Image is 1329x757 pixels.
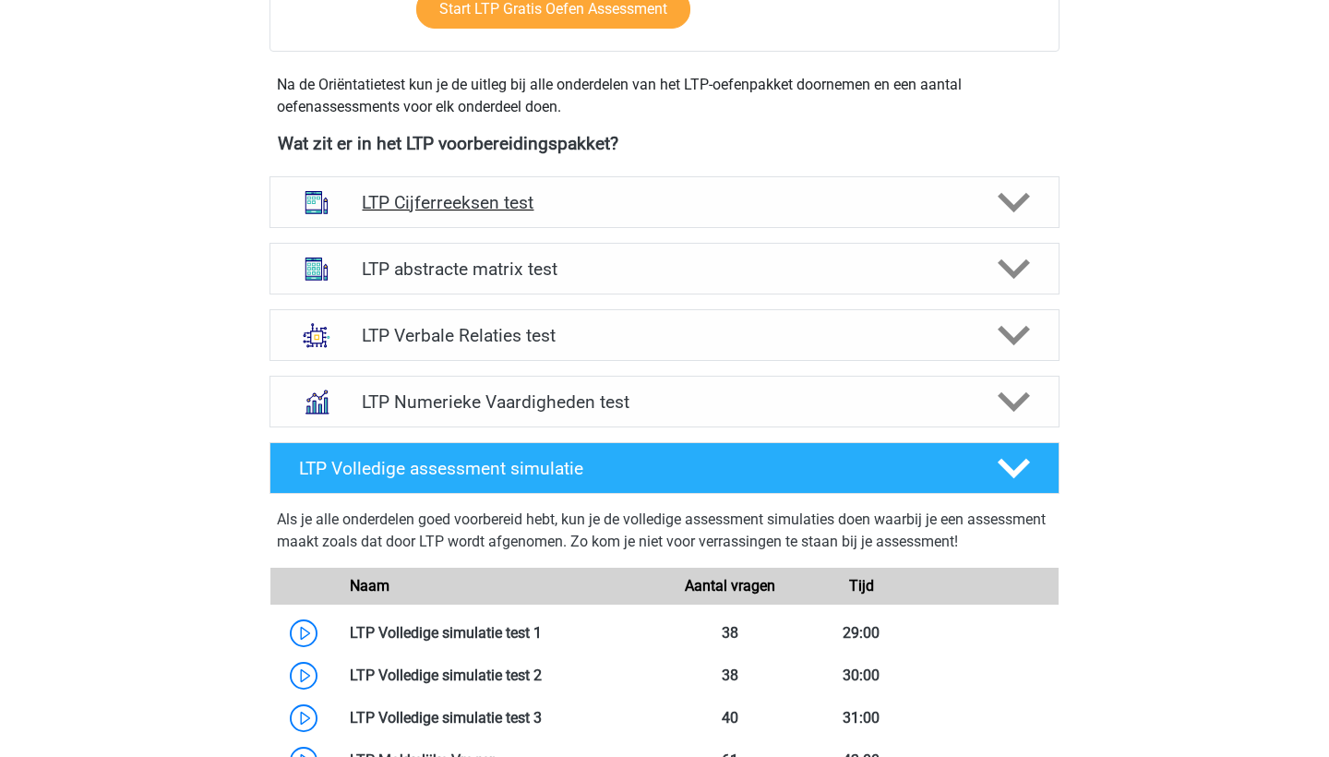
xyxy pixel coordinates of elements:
div: Naam [336,575,664,597]
a: LTP Volledige assessment simulatie [262,442,1067,494]
a: numeriek redeneren LTP Numerieke Vaardigheden test [262,376,1067,427]
a: analogieen LTP Verbale Relaties test [262,309,1067,361]
img: numeriek redeneren [293,378,341,426]
a: abstracte matrices LTP abstracte matrix test [262,243,1067,294]
div: LTP Volledige simulatie test 1 [336,622,664,644]
h4: Wat zit er in het LTP voorbereidingspakket? [278,133,1051,154]
div: Als je alle onderdelen goed voorbereid hebt, kun je de volledige assessment simulaties doen waarb... [277,509,1052,560]
h4: LTP abstracte matrix test [362,258,966,280]
div: Na de Oriëntatietest kun je de uitleg bij alle onderdelen van het LTP-oefenpakket doornemen en ee... [269,74,1060,118]
img: analogieen [293,311,341,359]
div: LTP Volledige simulatie test 2 [336,665,664,687]
div: Tijd [796,575,927,597]
h4: LTP Cijferreeksen test [362,192,966,213]
div: Aantal vragen [664,575,796,597]
img: abstracte matrices [293,245,341,293]
div: LTP Volledige simulatie test 3 [336,707,664,729]
a: cijferreeksen LTP Cijferreeksen test [262,176,1067,228]
img: cijferreeksen [293,178,341,226]
h4: LTP Volledige assessment simulatie [299,458,967,479]
h4: LTP Verbale Relaties test [362,325,966,346]
h4: LTP Numerieke Vaardigheden test [362,391,966,413]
